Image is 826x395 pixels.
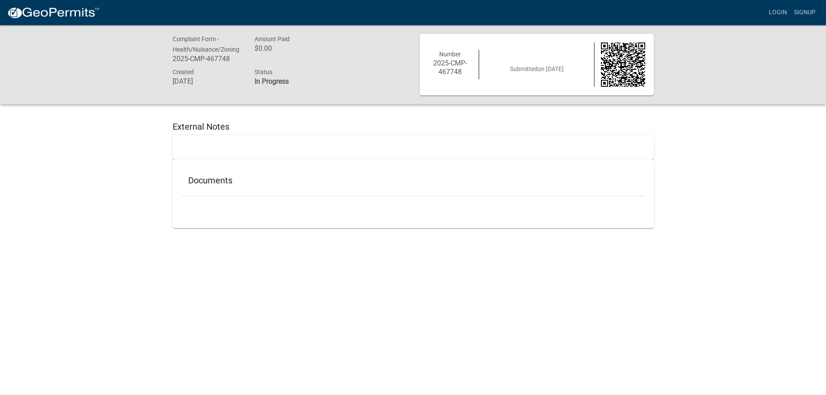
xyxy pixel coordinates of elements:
[255,44,324,52] h6: $0.00
[255,77,289,85] strong: In Progress
[765,4,790,21] a: Login
[173,121,654,132] h5: External Notes
[255,69,272,75] span: Status
[790,4,819,21] a: Signup
[510,65,564,72] span: Submitted on [DATE]
[439,51,461,58] span: Number
[173,77,242,85] h6: [DATE]
[173,55,242,63] h6: 2025-CMP-467748
[173,69,194,75] span: Created
[601,42,645,87] img: QR code
[173,36,239,53] span: Complaint Form - Health/Nuisance/Zoning
[188,175,638,186] h5: Documents
[255,36,290,42] span: Amount Paid
[428,59,473,75] h6: 2025-CMP-467748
